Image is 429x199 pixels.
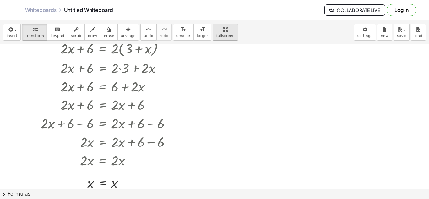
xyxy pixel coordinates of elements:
span: arrange [121,34,136,38]
button: Toggle navigation [8,5,18,15]
span: fullscreen [216,34,234,38]
button: new [377,24,392,41]
span: scrub [71,34,81,38]
button: scrub [68,24,85,41]
button: format_sizesmaller [173,24,194,41]
button: Collaborate Live [324,4,385,16]
span: Collaborate Live [330,7,380,13]
button: transform [22,24,47,41]
button: insert [3,24,21,41]
i: redo [161,26,167,33]
i: format_size [199,26,205,33]
span: larger [197,34,208,38]
span: load [414,34,422,38]
a: Whiteboards [25,7,57,13]
span: settings [357,34,372,38]
button: undoundo [140,24,157,41]
i: format_size [180,26,186,33]
button: arrange [117,24,139,41]
button: Log in [387,4,416,16]
button: settings [354,24,376,41]
i: undo [145,26,151,33]
span: keypad [51,34,64,38]
button: draw [84,24,101,41]
span: new [381,34,388,38]
span: redo [160,34,168,38]
button: erase [100,24,117,41]
span: draw [88,34,97,38]
span: save [397,34,406,38]
span: undo [144,34,153,38]
button: save [394,24,410,41]
span: smaller [176,34,190,38]
i: keyboard [54,26,60,33]
button: fullscreen [213,24,238,41]
button: load [411,24,426,41]
button: format_sizelarger [193,24,211,41]
span: erase [104,34,114,38]
button: keyboardkeypad [47,24,68,41]
span: transform [25,34,44,38]
button: redoredo [156,24,172,41]
span: insert [7,34,17,38]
